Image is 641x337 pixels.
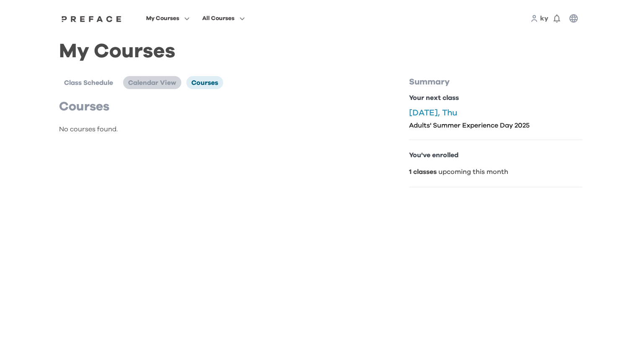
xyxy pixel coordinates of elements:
[128,79,176,86] span: Calendar View
[540,13,548,23] a: ky
[191,79,218,86] span: Courses
[409,93,582,103] p: Your next class
[409,167,582,177] p: upcoming this month
[59,15,124,22] img: Preface Logo
[409,108,582,118] p: [DATE], Thu
[64,79,113,86] span: Class Schedule
[409,168,437,175] b: 1 classes
[59,99,374,114] p: Courses
[144,13,192,24] button: My Courses
[409,121,582,130] p: Adults' Summer Experience Day 2025
[409,76,582,88] p: Summary
[59,47,582,56] h1: My Courses
[146,13,179,23] span: My Courses
[59,124,374,134] p: No courses found.
[540,15,548,22] span: ky
[200,13,247,24] button: All Courses
[202,13,234,23] span: All Courses
[409,150,582,160] p: You've enrolled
